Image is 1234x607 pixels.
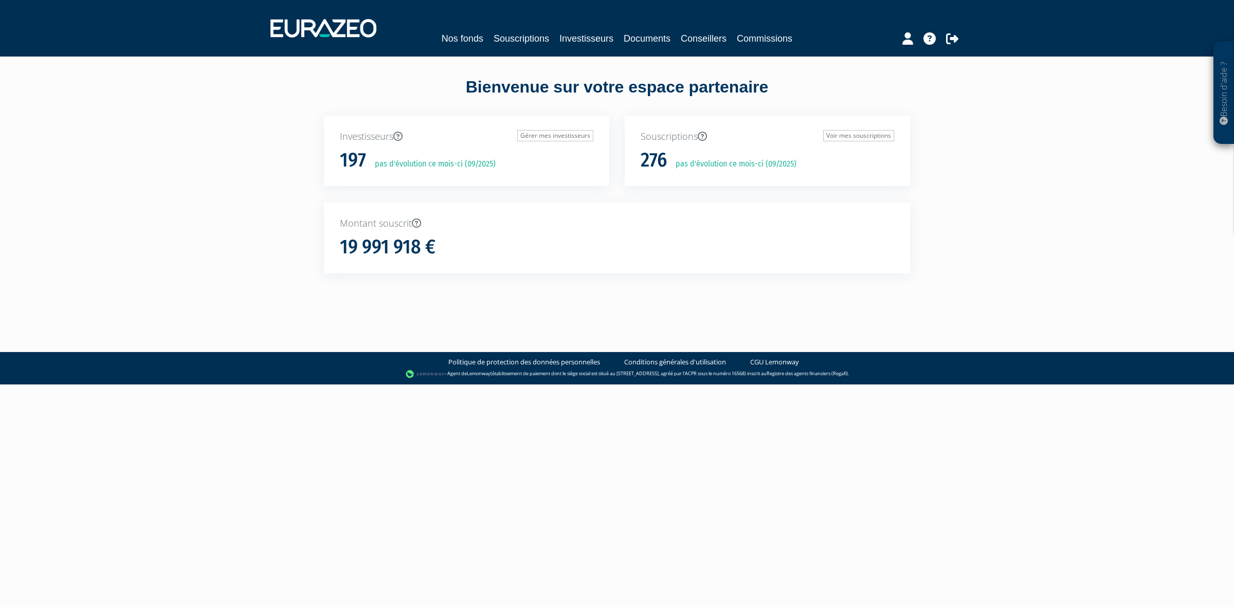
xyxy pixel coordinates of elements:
[750,357,799,367] a: CGU Lemonway
[368,158,496,170] p: pas d'évolution ce mois-ci (09/2025)
[641,150,667,171] h1: 276
[494,31,549,46] a: Souscriptions
[624,31,670,46] a: Documents
[406,369,445,379] img: logo-lemonway.png
[467,370,491,377] a: Lemonway
[1218,47,1230,139] p: Besoin d'aide ?
[624,357,726,367] a: Conditions générales d'utilisation
[340,236,435,258] h1: 19 991 918 €
[767,370,848,377] a: Registre des agents financiers (Regafi)
[823,130,894,141] a: Voir mes souscriptions
[10,369,1224,379] div: - Agent de (établissement de paiement dont le siège social est situé au [STREET_ADDRESS], agréé p...
[517,130,593,141] a: Gérer mes investisseurs
[270,19,376,38] img: 1732889491-logotype_eurazeo_blanc_rvb.png
[737,31,792,46] a: Commissions
[641,130,894,143] p: Souscriptions
[442,31,483,46] a: Nos fonds
[340,150,366,171] h1: 197
[340,217,894,230] p: Montant souscrit
[448,357,600,367] a: Politique de protection des données personnelles
[559,31,613,46] a: Investisseurs
[340,130,593,143] p: Investisseurs
[316,76,918,116] div: Bienvenue sur votre espace partenaire
[668,158,796,170] p: pas d'évolution ce mois-ci (09/2025)
[681,31,727,46] a: Conseillers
